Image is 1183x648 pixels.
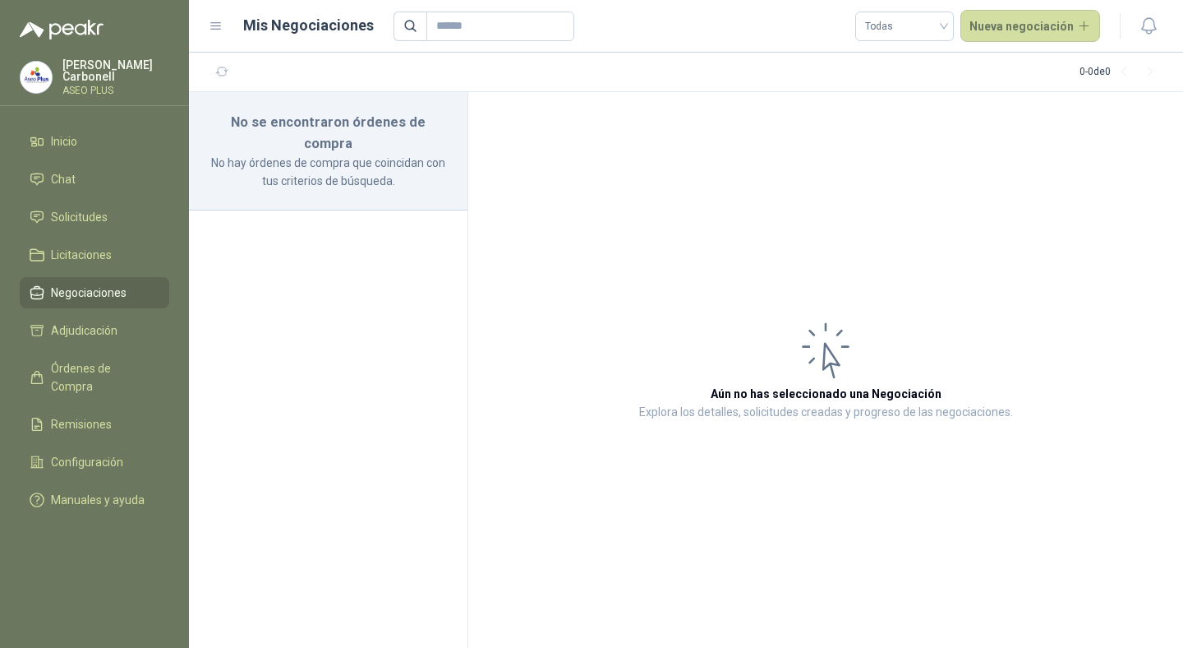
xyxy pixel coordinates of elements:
[209,154,448,190] p: No hay órdenes de compra que coincidan con tus criterios de búsqueda.
[51,415,112,433] span: Remisiones
[20,315,169,346] a: Adjudicación
[865,14,944,39] span: Todas
[243,14,374,37] h1: Mis Negociaciones
[51,322,117,340] span: Adjudicación
[960,10,1101,43] button: Nueva negociación
[62,86,169,95] p: ASEO PLUS
[51,284,127,302] span: Negociaciones
[51,208,108,226] span: Solicitudes
[711,385,941,403] h3: Aún no has seleccionado una Negociación
[20,201,169,233] a: Solicitudes
[20,239,169,271] a: Licitaciones
[51,453,123,471] span: Configuración
[51,491,145,509] span: Manuales y ayuda
[51,359,154,396] span: Órdenes de Compra
[20,20,104,39] img: Logo peakr
[20,126,169,157] a: Inicio
[51,170,76,188] span: Chat
[20,277,169,308] a: Negociaciones
[62,59,169,82] p: [PERSON_NAME] Carbonell
[51,246,112,264] span: Licitaciones
[20,447,169,478] a: Configuración
[20,484,169,516] a: Manuales y ayuda
[20,409,169,440] a: Remisiones
[639,403,1013,423] p: Explora los detalles, solicitudes creadas y progreso de las negociaciones.
[20,164,169,195] a: Chat
[209,112,448,154] h3: No se encontraron órdenes de compra
[51,132,77,150] span: Inicio
[1079,59,1163,86] div: 0 - 0 de 0
[20,353,169,402] a: Órdenes de Compra
[21,62,52,93] img: Company Logo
